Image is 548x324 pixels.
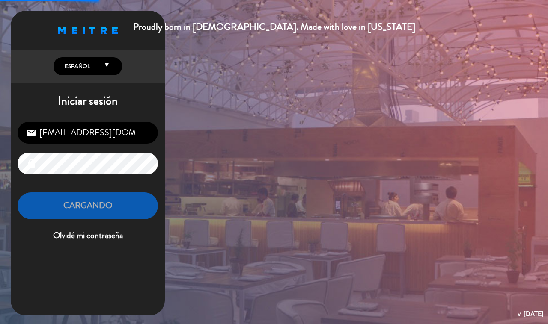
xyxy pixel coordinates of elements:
span: Olvidé mi contraseña [18,229,158,243]
span: Español [63,62,90,71]
button: Cargando [18,192,158,219]
i: email [26,128,36,138]
input: Correo Electrónico [18,122,158,144]
h1: Iniciar sesión [11,94,165,109]
div: v. [DATE] [518,308,544,320]
i: lock [26,159,36,169]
